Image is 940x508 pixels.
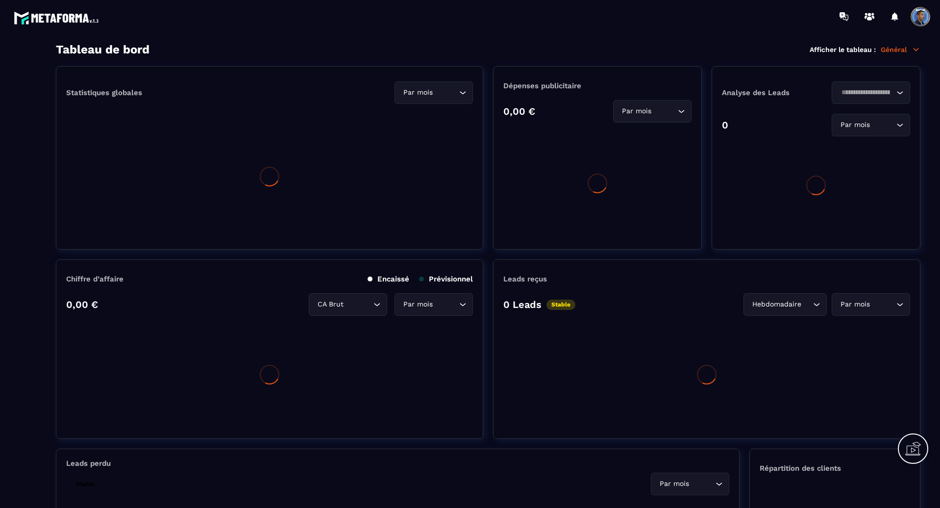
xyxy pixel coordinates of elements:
p: Analyse des Leads [722,88,816,97]
div: Search for option [832,293,910,316]
span: Par mois [838,299,872,310]
div: Search for option [743,293,827,316]
input: Search for option [872,299,894,310]
div: Search for option [832,81,910,104]
span: Par mois [619,106,653,117]
p: 0 Leads [503,299,542,310]
p: Prévisionnel [419,275,473,283]
p: Chiffre d’affaire [66,275,124,283]
span: Par mois [401,299,435,310]
span: Par mois [838,120,872,130]
p: Stable [546,300,575,310]
p: 0 [722,119,728,131]
p: Dépenses publicitaire [503,81,692,90]
span: Hebdomadaire [750,299,803,310]
input: Search for option [872,120,894,130]
input: Search for option [691,479,713,489]
div: Search for option [395,81,473,104]
div: Search for option [309,293,387,316]
div: Search for option [395,293,473,316]
p: Statistiques globales [66,88,142,97]
input: Search for option [653,106,675,117]
p: Afficher le tableau : [810,46,876,53]
span: CA Brut [315,299,346,310]
div: Search for option [832,114,910,136]
p: Leads perdu [66,459,111,468]
p: 0,00 € [66,299,98,310]
div: Search for option [651,473,729,495]
input: Search for option [435,299,457,310]
img: logo [14,9,102,27]
span: Par mois [657,479,691,489]
input: Search for option [803,299,811,310]
input: Search for option [435,87,457,98]
p: Leads reçus [503,275,547,283]
p: Encaissé [368,275,409,283]
input: Search for option [838,87,894,98]
h3: Tableau de bord [56,43,149,56]
p: Stable [71,479,100,489]
p: 0,00 € [503,105,535,117]
p: Répartition des clients [760,464,910,473]
input: Search for option [346,299,371,310]
div: Search for option [613,100,692,123]
span: Par mois [401,87,435,98]
p: Général [881,45,920,54]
